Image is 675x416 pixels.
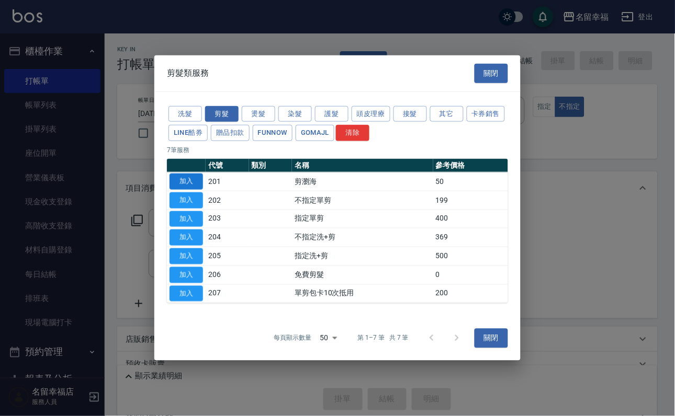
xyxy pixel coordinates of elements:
button: 贈品扣款 [211,125,250,141]
button: 關閉 [475,329,508,348]
td: 369 [433,228,508,247]
button: 加入 [170,192,203,209]
td: 202 [206,191,249,210]
button: 加入 [170,267,203,283]
td: 400 [433,210,508,228]
td: 204 [206,228,249,247]
th: 類別 [249,159,292,172]
button: 接髮 [393,106,427,122]
button: 卡券銷售 [467,106,505,122]
td: 50 [433,172,508,191]
button: 護髮 [315,106,348,122]
button: 燙髮 [242,106,275,122]
div: 50 [316,324,341,352]
th: 參考價格 [433,159,508,172]
td: 剪瀏海 [292,172,433,191]
td: 500 [433,247,508,265]
button: LINE酷券 [168,125,208,141]
th: 名稱 [292,159,433,172]
button: FUNNOW [253,125,292,141]
p: 每頁顯示數量 [274,333,312,343]
td: 205 [206,247,249,265]
button: 加入 [170,174,203,190]
span: 剪髮類服務 [167,68,209,78]
td: 200 [433,284,508,303]
button: 剪髮 [205,106,239,122]
td: 不指定洗+剪 [292,228,433,247]
td: 指定單剪 [292,210,433,228]
p: 7 筆服務 [167,145,508,155]
td: 201 [206,172,249,191]
button: 其它 [430,106,464,122]
td: 免費剪髮 [292,265,433,284]
td: 0 [433,265,508,284]
td: 指定洗+剪 [292,247,433,265]
td: 207 [206,284,249,303]
button: 加入 [170,211,203,227]
th: 代號 [206,159,249,172]
button: 染髮 [278,106,312,122]
button: 關閉 [475,64,508,83]
button: 頭皮理療 [352,106,390,122]
button: 加入 [170,248,203,264]
button: 清除 [336,125,369,141]
td: 單剪包卡10次抵用 [292,284,433,303]
button: GOMAJL [296,125,334,141]
td: 203 [206,210,249,228]
td: 206 [206,265,249,284]
td: 不指定單剪 [292,191,433,210]
button: 洗髮 [168,106,202,122]
p: 第 1–7 筆 共 7 筆 [358,333,409,343]
button: 加入 [170,285,203,302]
td: 199 [433,191,508,210]
button: 加入 [170,229,203,246]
